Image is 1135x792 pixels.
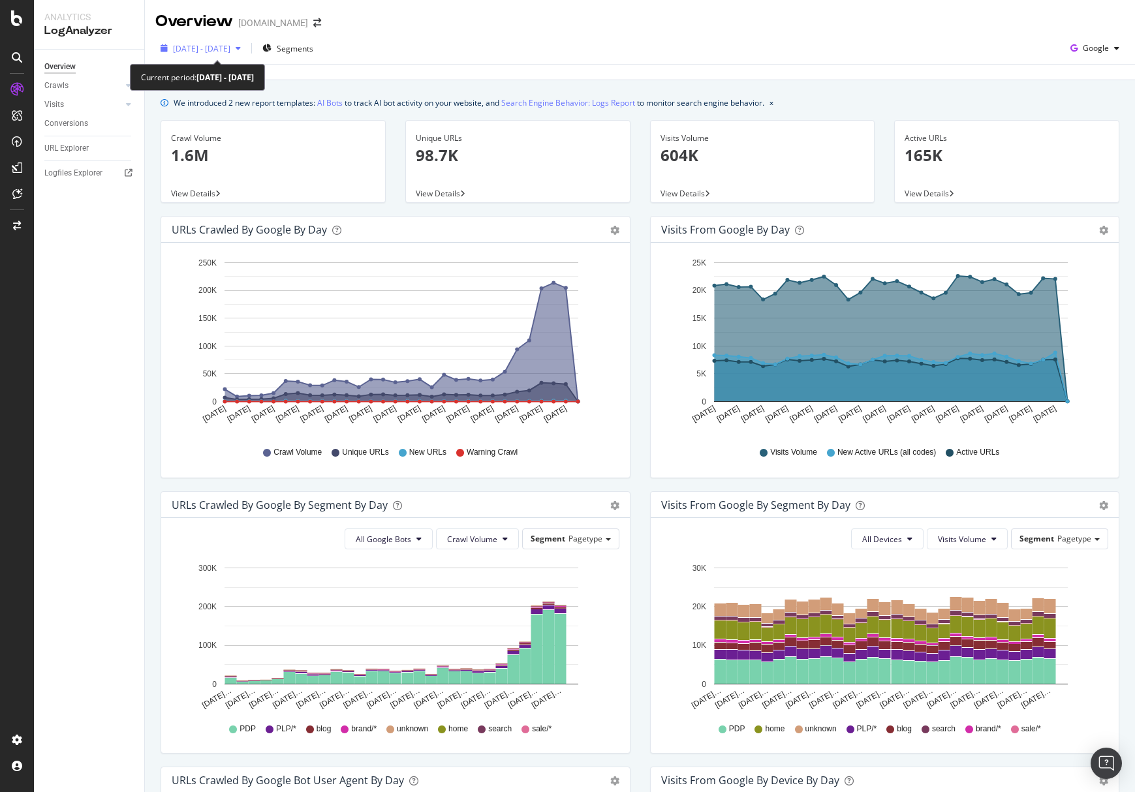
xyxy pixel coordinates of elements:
span: Crawl Volume [273,447,322,458]
text: 50K [203,369,217,378]
span: unknown [397,723,428,735]
span: PDP [729,723,745,735]
span: home [765,723,785,735]
div: info banner [161,96,1119,110]
text: 20K [692,286,706,296]
text: 20K [692,602,706,611]
span: [DATE] - [DATE] [173,43,230,54]
text: [DATE] [396,404,422,424]
button: Visits Volume [927,528,1008,549]
span: View Details [416,188,460,199]
span: sale/* [1021,723,1041,735]
div: Conversions [44,117,88,130]
a: Overview [44,60,135,74]
text: 0 [702,680,706,689]
text: 100K [198,641,217,650]
div: Unique URLs [416,132,620,144]
text: 150K [198,314,217,323]
button: All Google Bots [345,528,433,549]
text: 250K [198,258,217,267]
a: Search Engine Behavior: Logs Report [501,96,635,110]
span: PLP/* [857,723,877,735]
text: 15K [692,314,706,323]
div: gear [610,776,619,785]
a: Conversions [44,117,135,130]
svg: A chart. [172,560,614,711]
text: [DATE] [885,404,911,424]
button: [DATE] - [DATE] [155,38,246,59]
text: [DATE] [542,404,568,424]
div: URLs Crawled by Google bot User Agent By Day [172,774,404,787]
span: blog [897,723,912,735]
text: 30K [692,564,706,573]
span: Segment [1019,533,1054,544]
text: [DATE] [691,404,717,424]
span: Pagetype [1057,533,1091,544]
b: [DATE] - [DATE] [196,72,254,83]
span: Warning Crawl [467,447,518,458]
svg: A chart. [661,253,1104,434]
a: URL Explorer [44,142,135,155]
div: gear [610,226,619,235]
text: [DATE] [226,404,252,424]
div: URLs Crawled by Google By Segment By Day [172,498,388,511]
svg: A chart. [172,253,614,434]
span: All Devices [862,534,902,545]
text: [DATE] [739,404,766,424]
text: [DATE] [372,404,398,424]
p: 165K [905,144,1109,166]
text: [DATE] [910,404,936,424]
text: 10K [692,641,706,650]
div: Active URLs [905,132,1109,144]
p: 98.7K [416,144,620,166]
button: All Devices [851,528,924,549]
text: [DATE] [861,404,887,424]
div: Overview [155,10,233,33]
span: PDP [240,723,256,735]
div: gear [1099,776,1108,785]
span: View Details [905,188,949,199]
text: 200K [198,286,217,296]
span: Visits Volume [938,534,986,545]
div: Visits from Google by day [661,223,790,236]
text: [DATE] [788,404,814,424]
span: PLP/* [276,723,296,735]
text: [DATE] [1031,404,1057,424]
span: brand/* [351,723,377,735]
text: [DATE] [323,404,349,424]
div: [DOMAIN_NAME] [238,16,308,29]
div: arrow-right-arrow-left [313,18,321,27]
text: [DATE] [469,404,495,424]
button: Segments [257,38,319,59]
svg: A chart. [661,560,1104,711]
span: search [488,723,512,735]
text: [DATE] [347,404,373,424]
span: New Active URLs (all codes) [837,447,936,458]
div: Current period: [141,70,254,85]
div: URL Explorer [44,142,89,155]
text: 10K [692,342,706,351]
text: [DATE] [299,404,325,424]
div: Visits Volume [661,132,865,144]
div: Open Intercom Messenger [1091,748,1122,779]
span: Crawl Volume [447,534,497,545]
text: [DATE] [250,404,276,424]
div: Analytics [44,10,134,23]
span: View Details [171,188,215,199]
text: [DATE] [201,404,227,424]
p: 1.6M [171,144,375,166]
div: Visits From Google By Device By Day [661,774,839,787]
span: All Google Bots [356,534,411,545]
a: Logfiles Explorer [44,166,135,180]
a: AI Bots [317,96,343,110]
div: Overview [44,60,76,74]
text: [DATE] [837,404,863,424]
div: Visits [44,98,64,112]
span: View Details [661,188,705,199]
button: Google [1065,38,1125,59]
div: URLs Crawled by Google by day [172,223,327,236]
